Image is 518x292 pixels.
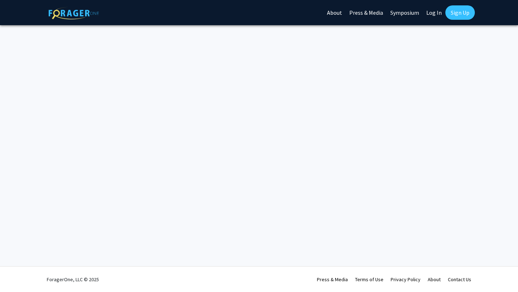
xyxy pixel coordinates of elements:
a: Contact Us [448,276,471,283]
a: Privacy Policy [391,276,421,283]
img: ForagerOne Logo [49,7,99,19]
a: Terms of Use [355,276,383,283]
a: Press & Media [317,276,348,283]
div: ForagerOne, LLC © 2025 [47,267,99,292]
a: Sign Up [445,5,475,20]
a: About [428,276,441,283]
